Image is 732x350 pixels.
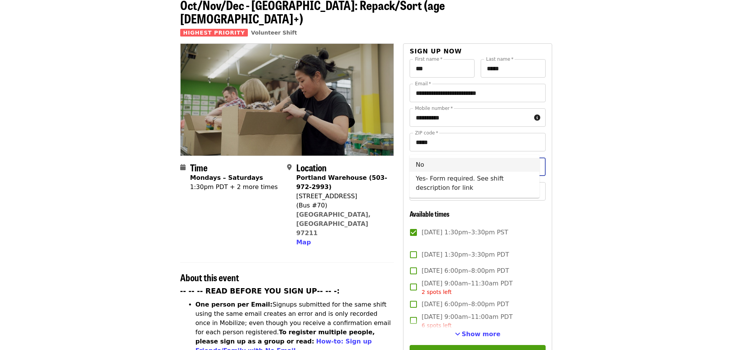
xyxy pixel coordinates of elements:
li: No [410,158,539,172]
strong: Portland Warehouse (503-972-2993) [296,174,387,191]
button: Map [296,238,311,247]
span: Time [190,161,207,174]
strong: -- -- -- READ BEFORE YOU SIGN UP-- -- -: [180,287,340,295]
i: map-marker-alt icon [287,164,292,171]
span: Highest Priority [180,29,248,36]
i: calendar icon [180,164,186,171]
span: Location [296,161,327,174]
label: ZIP code [415,131,438,135]
span: [DATE] 9:00am–11:00am PDT [422,312,513,330]
strong: To register multiple people, please sign up as a group or read: [196,328,375,345]
img: Oct/Nov/Dec - Portland: Repack/Sort (age 8+) organized by Oregon Food Bank [181,44,394,155]
span: [DATE] 9:00am–11:30am PDT [422,279,513,296]
input: First name [410,59,475,78]
div: [STREET_ADDRESS] [296,192,388,201]
strong: One person per Email: [196,301,273,308]
span: 2 spots left [422,289,451,295]
li: Yes- Form required. See shift description for link [410,172,539,195]
button: See more timeslots [455,330,501,339]
label: First name [415,57,443,61]
input: Email [410,84,545,102]
a: Volunteer Shift [251,30,297,36]
input: Last name [481,59,546,78]
span: [DATE] 6:00pm–8:00pm PDT [422,300,509,309]
label: Email [415,81,431,86]
span: Sign up now [410,48,462,55]
span: Map [296,239,311,246]
span: [DATE] 1:30pm–3:30pm PDT [422,250,509,259]
span: [DATE] 1:30pm–3:30pm PST [422,228,508,237]
span: About this event [180,270,239,284]
button: Close [532,161,543,172]
input: Mobile number [410,108,531,127]
span: [DATE] 6:00pm–8:00pm PDT [422,266,509,275]
a: [GEOGRAPHIC_DATA], [GEOGRAPHIC_DATA] 97211 [296,211,371,237]
div: (Bus #70) [296,201,388,210]
i: circle-info icon [534,114,540,121]
span: Show more [462,330,501,338]
label: Mobile number [415,106,453,111]
input: ZIP code [410,133,545,151]
span: 6 spots left [422,322,451,328]
div: 1:30pm PDT + 2 more times [190,182,278,192]
span: Available times [410,209,450,219]
label: Last name [486,57,513,61]
strong: Mondays – Saturdays [190,174,263,181]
